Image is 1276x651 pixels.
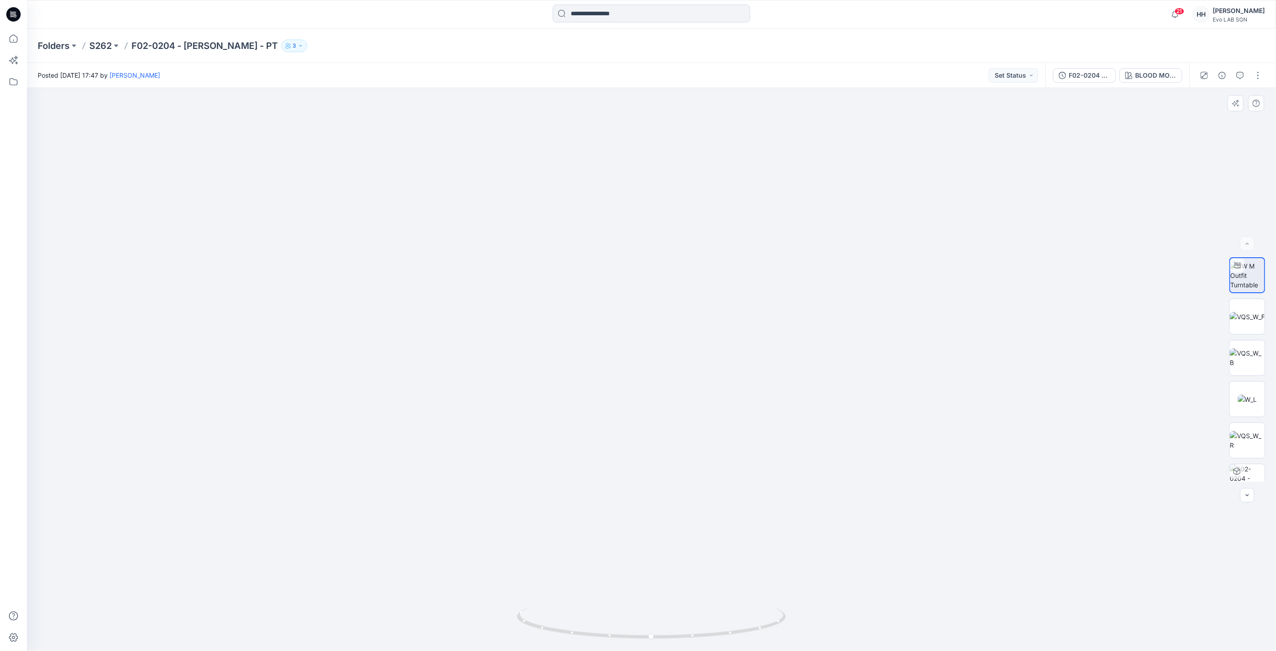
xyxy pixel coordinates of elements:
[1230,431,1265,450] img: VQS_W_R
[1119,68,1182,83] button: BLOOD MOON RED
[1215,68,1229,83] button: Details
[1213,16,1265,23] div: Evo LAB SGN
[1230,348,1265,367] img: VQS_W_B
[1230,261,1264,290] img: BW M Outfit Turntable
[1175,8,1184,15] span: 21
[1213,5,1265,16] div: [PERSON_NAME]
[1135,70,1176,80] div: BLOOD MOON RED
[281,40,307,52] button: 3
[38,40,70,52] a: Folders
[293,41,296,51] p: 3
[109,71,160,79] a: [PERSON_NAME]
[131,40,278,52] p: F02-0204 - [PERSON_NAME] - PT
[1230,312,1265,321] img: VQS_W_F
[1230,464,1265,499] img: F02-0204 - JENNY Shoulotte - PAPER TOUCH - OLIVE BLOOD MOON RED
[1069,70,1110,80] div: F02-0204 - [PERSON_NAME] - PAPER TOUCH - OLIVE
[1053,68,1116,83] button: F02-0204 - [PERSON_NAME] - PAPER TOUCH - OLIVE
[1238,395,1257,404] img: W_L
[38,70,160,80] span: Posted [DATE] 17:47 by
[89,40,112,52] a: S262
[1193,6,1209,22] div: HH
